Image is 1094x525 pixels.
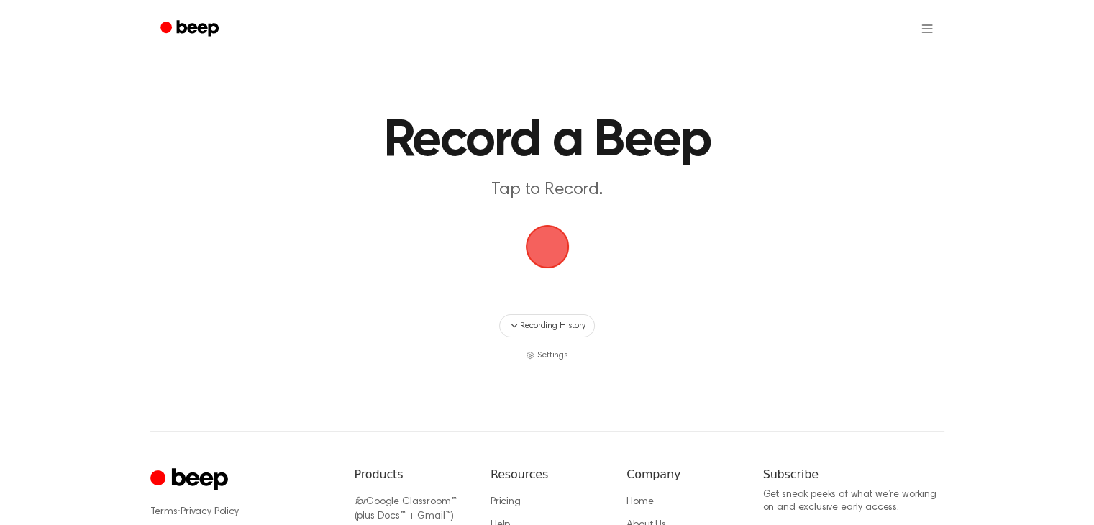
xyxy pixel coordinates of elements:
span: Settings [537,349,568,362]
h6: Subscribe [763,466,944,483]
div: · [150,505,332,519]
span: Recording History [520,319,585,332]
h6: Company [626,466,739,483]
h6: Products [355,466,468,483]
a: Terms [150,507,178,517]
a: Pricing [491,497,521,507]
a: Cruip [150,466,232,494]
a: forGoogle Classroom™ (plus Docs™ + Gmail™) [355,497,457,521]
a: Privacy Policy [181,507,239,517]
button: Settings [526,349,568,362]
img: Beep Logo [526,225,569,268]
p: Tap to Record. [271,178,824,202]
a: Home [626,497,653,507]
p: Get sneak peeks of what we’re working on and exclusive early access. [763,489,944,514]
h6: Resources [491,466,603,483]
a: Beep [150,15,232,43]
i: for [355,497,367,507]
button: Open menu [910,12,944,46]
h1: Record a Beep [179,115,916,167]
button: Recording History [499,314,594,337]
